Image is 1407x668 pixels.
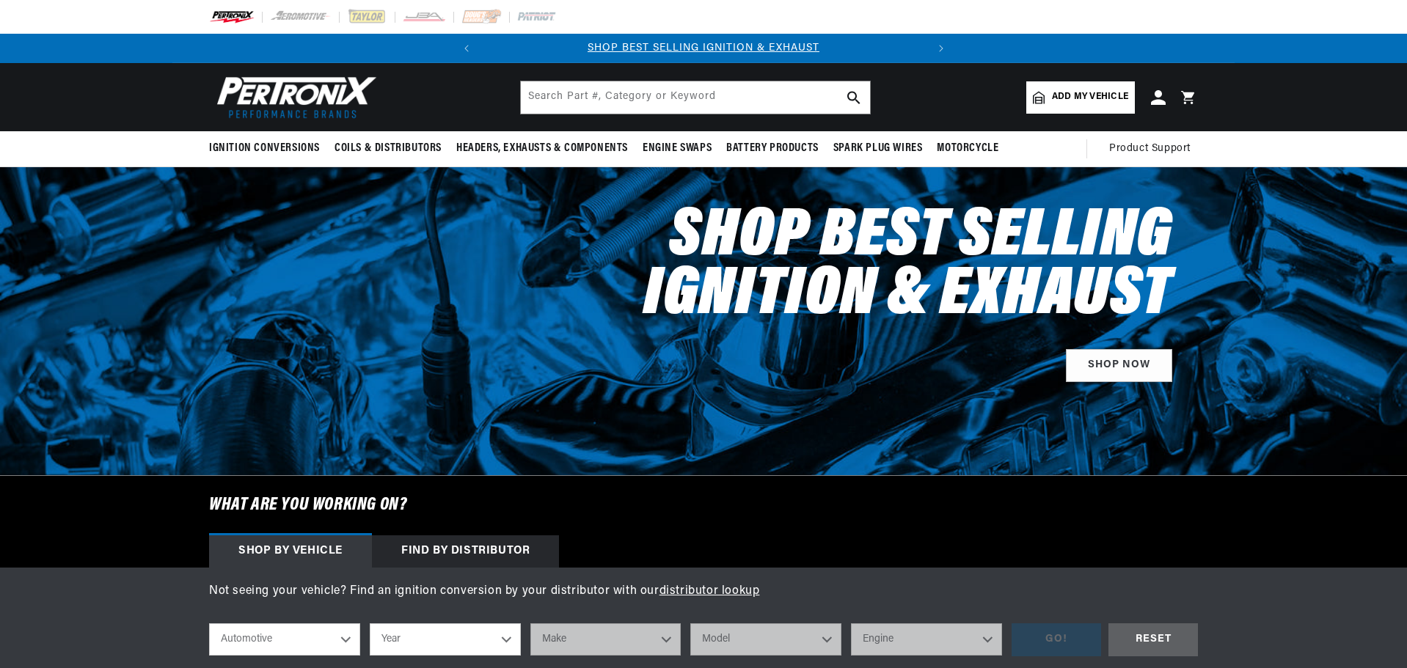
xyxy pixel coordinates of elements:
[335,141,442,156] span: Coils & Distributors
[172,476,1235,535] h6: What are you working on?
[1109,141,1191,157] span: Product Support
[833,141,923,156] span: Spark Plug Wires
[209,131,327,166] summary: Ignition Conversions
[588,43,819,54] a: SHOP BEST SELLING IGNITION & EXHAUST
[838,81,870,114] button: search button
[372,535,559,568] div: Find by Distributor
[327,131,449,166] summary: Coils & Distributors
[1108,623,1198,656] div: RESET
[690,623,841,656] select: Model
[209,72,378,122] img: Pertronix
[209,623,360,656] select: Ride Type
[719,131,826,166] summary: Battery Products
[927,34,956,63] button: Translation missing: en.sections.announcements.next_announcement
[456,141,628,156] span: Headers, Exhausts & Components
[1026,81,1135,114] a: Add my vehicle
[209,582,1198,601] p: Not seeing your vehicle? Find an ignition conversion by your distributor with our
[481,40,927,56] div: 1 of 2
[726,141,819,156] span: Battery Products
[826,131,930,166] summary: Spark Plug Wires
[545,208,1172,326] h2: Shop Best Selling Ignition & Exhaust
[449,131,635,166] summary: Headers, Exhausts & Components
[530,623,681,656] select: Make
[1052,90,1128,104] span: Add my vehicle
[209,535,372,568] div: Shop by vehicle
[929,131,1006,166] summary: Motorcycle
[209,141,320,156] span: Ignition Conversions
[481,40,927,56] div: Announcement
[937,141,998,156] span: Motorcycle
[370,623,521,656] select: Year
[659,585,760,597] a: distributor lookup
[452,34,481,63] button: Translation missing: en.sections.announcements.previous_announcement
[635,131,719,166] summary: Engine Swaps
[851,623,1002,656] select: Engine
[172,34,1235,63] slideshow-component: Translation missing: en.sections.announcements.announcement_bar
[521,81,870,114] input: Search Part #, Category or Keyword
[1066,349,1172,382] a: SHOP NOW
[1109,131,1198,166] summary: Product Support
[643,141,712,156] span: Engine Swaps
